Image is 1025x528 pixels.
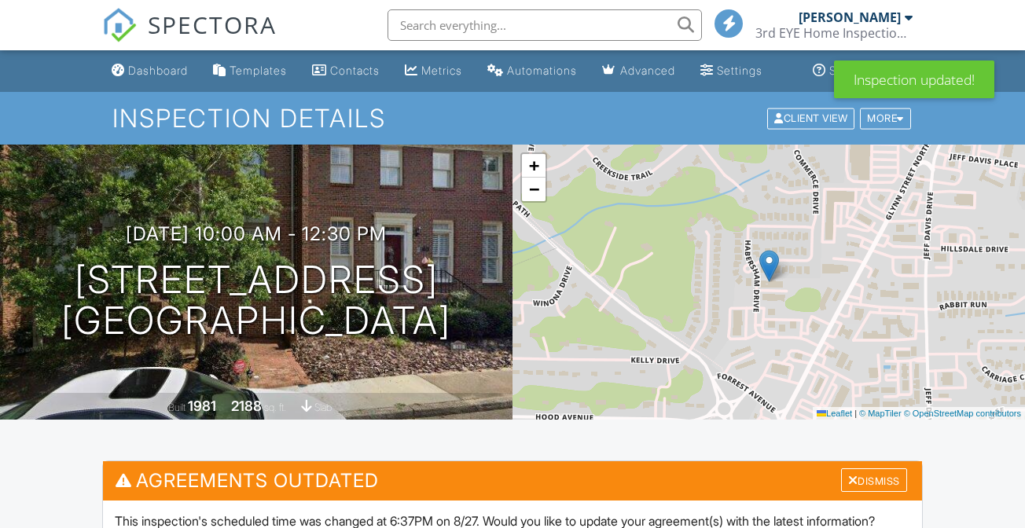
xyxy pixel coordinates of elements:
[126,223,387,244] h3: [DATE] 10:00 am - 12:30 pm
[859,409,902,418] a: © MapTiler
[529,156,539,175] span: +
[399,57,468,86] a: Metrics
[834,60,994,98] div: Inspection updated!
[61,259,451,343] h1: [STREET_ADDRESS] [GEOGRAPHIC_DATA]
[330,64,380,77] div: Contacts
[128,64,188,77] div: Dashboard
[817,409,852,418] a: Leaflet
[207,57,293,86] a: Templates
[306,57,386,86] a: Contacts
[854,409,857,418] span: |
[481,57,583,86] a: Automations (Basic)
[188,398,216,414] div: 1981
[522,178,546,201] a: Zoom out
[102,8,137,42] img: The Best Home Inspection Software - Spectora
[421,64,462,77] div: Metrics
[231,398,262,414] div: 2188
[694,57,769,86] a: Settings
[230,64,287,77] div: Templates
[529,179,539,199] span: −
[105,57,194,86] a: Dashboard
[799,9,901,25] div: [PERSON_NAME]
[314,401,332,413] span: slab
[148,8,277,41] span: SPECTORA
[522,154,546,178] a: Zoom in
[264,401,286,413] span: sq. ft.
[755,25,913,41] div: 3rd EYE Home Inspection LLC
[759,250,779,282] img: Marker
[596,57,681,86] a: Advanced
[860,108,911,129] div: More
[103,461,921,500] h3: Agreements Outdated
[168,401,186,413] span: Built
[102,21,277,54] a: SPECTORA
[507,64,577,77] div: Automations
[767,108,854,129] div: Client View
[841,468,907,493] div: Dismiss
[620,64,675,77] div: Advanced
[717,64,762,77] div: Settings
[904,409,1021,418] a: © OpenStreetMap contributors
[806,57,920,86] a: Support Center
[112,104,913,132] h1: Inspection Details
[766,112,858,123] a: Client View
[829,64,913,77] div: Support Center
[388,9,702,41] input: Search everything...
